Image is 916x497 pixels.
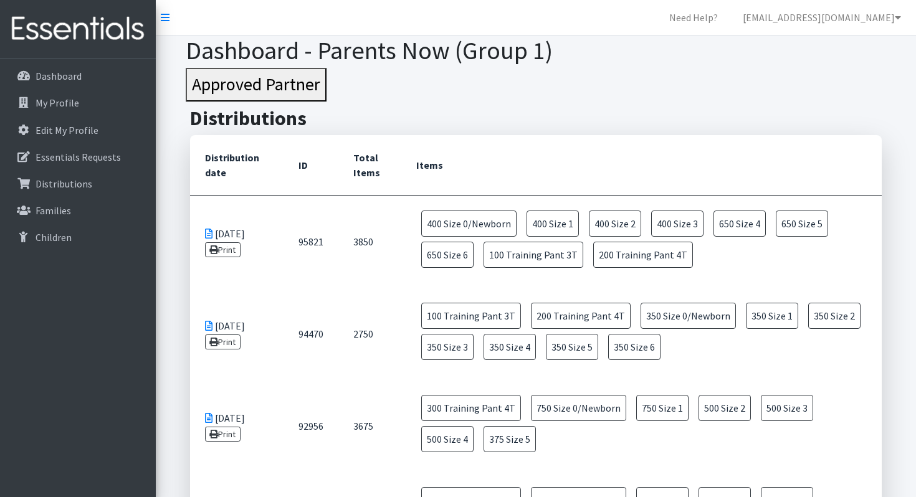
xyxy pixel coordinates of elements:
th: ID [284,135,338,196]
a: Need Help? [659,5,728,30]
span: 350 Size 5 [546,334,598,360]
a: Children [5,225,151,250]
p: Families [36,204,71,217]
span: 650 Size 4 [713,211,766,237]
span: 500 Size 3 [761,395,813,421]
td: 3675 [338,380,401,472]
p: Dashboard [36,70,82,82]
span: 375 Size 5 [484,426,536,452]
h2: Distributions [190,107,882,130]
span: 750 Size 1 [636,395,689,421]
span: 100 Training Pant 3T [484,242,583,268]
a: Families [5,198,151,223]
a: [EMAIL_ADDRESS][DOMAIN_NAME] [733,5,911,30]
p: Children [36,231,72,244]
img: HumanEssentials [5,8,151,50]
a: Print [205,334,241,349]
th: Items [401,135,882,196]
td: [DATE] [190,195,284,288]
span: 750 Size 0/Newborn [531,395,626,421]
span: 500 Size 2 [699,395,751,421]
td: [DATE] [190,380,284,472]
td: 92956 [284,380,338,472]
span: 300 Training Pant 4T [421,395,521,421]
td: 3850 [338,195,401,288]
td: 2750 [338,288,401,380]
span: 400 Size 3 [651,211,704,237]
span: 350 Size 2 [808,303,861,329]
span: 350 Size 6 [608,334,661,360]
a: Distributions [5,171,151,196]
a: Edit My Profile [5,118,151,143]
p: My Profile [36,97,79,109]
a: My Profile [5,90,151,115]
span: 350 Size 0/Newborn [641,303,736,329]
button: Approved Partner [186,68,327,102]
span: 400 Size 1 [527,211,579,237]
td: 94470 [284,288,338,380]
td: [DATE] [190,288,284,380]
span: 200 Training Pant 4T [531,303,631,329]
span: 350 Size 1 [746,303,798,329]
span: 350 Size 4 [484,334,536,360]
span: 100 Training Pant 3T [421,303,521,329]
p: Distributions [36,177,92,190]
a: Print [205,427,241,442]
a: Print [205,242,241,257]
td: 95821 [284,195,338,288]
span: 400 Size 2 [589,211,641,237]
a: Essentials Requests [5,144,151,169]
span: 400 Size 0/Newborn [421,211,517,237]
a: Dashboard [5,64,151,88]
span: 350 Size 3 [421,334,474,360]
p: Essentials Requests [36,151,121,163]
span: 200 Training Pant 4T [593,242,693,268]
p: Edit My Profile [36,124,98,136]
span: 500 Size 4 [421,426,474,452]
span: 650 Size 6 [421,242,474,268]
th: Distribution date [190,135,284,196]
span: 650 Size 5 [776,211,828,237]
h1: Dashboard - Parents Now (Group 1) [186,35,887,65]
th: Total Items [338,135,401,196]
